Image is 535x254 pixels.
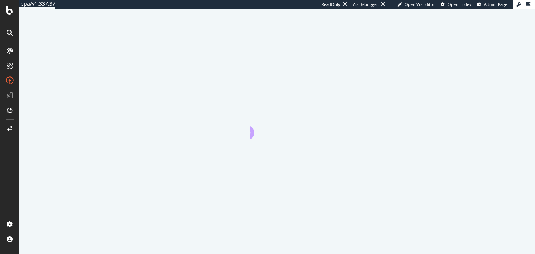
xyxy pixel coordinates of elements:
a: Open in dev [441,1,471,7]
a: Admin Page [477,1,507,7]
div: ReadOnly: [321,1,341,7]
a: Open Viz Editor [397,1,435,7]
div: Viz Debugger: [353,1,379,7]
span: Open Viz Editor [405,1,435,7]
span: Admin Page [484,1,507,7]
div: animation [250,112,304,139]
span: Open in dev [448,1,471,7]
